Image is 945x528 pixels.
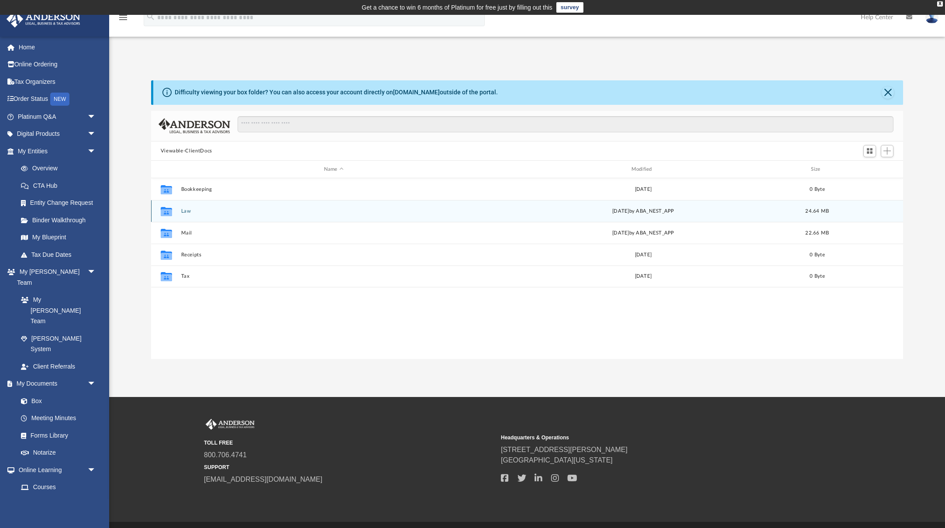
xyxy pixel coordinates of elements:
[87,263,105,281] span: arrow_drop_down
[204,463,495,471] small: SUPPORT
[12,194,109,212] a: Entity Change Request
[490,273,796,280] div: [DATE]
[181,208,486,214] button: Law
[204,451,247,459] a: 800.706.4741
[181,252,486,258] button: Receipts
[118,12,128,23] i: menu
[12,330,105,358] a: [PERSON_NAME] System
[6,108,109,125] a: Platinum Q&Aarrow_drop_down
[50,93,69,106] div: NEW
[810,274,825,279] span: 0 Byte
[180,166,486,173] div: Name
[490,251,796,259] div: [DATE]
[882,86,894,99] button: Close
[6,90,109,108] a: Order StatusNEW
[881,145,894,157] button: Add
[12,358,105,375] a: Client Referrals
[800,166,835,173] div: Size
[6,375,105,393] a: My Documentsarrow_drop_down
[87,125,105,143] span: arrow_drop_down
[181,186,486,192] button: Bookkeeping
[12,291,100,330] a: My [PERSON_NAME] Team
[6,73,109,90] a: Tax Organizers
[87,461,105,479] span: arrow_drop_down
[805,231,829,235] span: 22.66 MB
[181,273,486,279] button: Tax
[805,209,829,214] span: 24.64 MB
[204,476,322,483] a: [EMAIL_ADDRESS][DOMAIN_NAME]
[175,88,498,97] div: Difficulty viewing your box folder? You can also access your account directly on outside of the p...
[12,392,100,410] a: Box
[6,56,109,73] a: Online Ordering
[501,446,628,453] a: [STREET_ADDRESS][PERSON_NAME]
[501,434,792,442] small: Headquarters & Operations
[362,2,552,13] div: Get a chance to win 6 months of Platinum for free just by filling out this
[6,38,109,56] a: Home
[12,427,100,444] a: Forms Library
[810,187,825,192] span: 0 Byte
[12,496,100,513] a: Video Training
[6,142,109,160] a: My Entitiesarrow_drop_down
[87,375,105,393] span: arrow_drop_down
[490,229,796,237] div: [DATE] by ABA_NEST_APP
[490,186,796,193] div: [DATE]
[810,252,825,257] span: 0 Byte
[146,12,155,21] i: search
[501,456,613,464] a: [GEOGRAPHIC_DATA][US_STATE]
[118,17,128,23] a: menu
[838,166,900,173] div: id
[87,108,105,126] span: arrow_drop_down
[6,125,109,143] a: Digital Productsarrow_drop_down
[490,166,796,173] div: Modified
[6,461,105,479] a: Online Learningarrow_drop_down
[490,207,796,215] div: by ABA_NEST_APP
[155,166,176,173] div: id
[12,479,105,496] a: Courses
[6,263,105,291] a: My [PERSON_NAME] Teamarrow_drop_down
[161,147,212,155] button: Viewable-ClientDocs
[204,439,495,447] small: TOLL FREE
[12,160,109,177] a: Overview
[12,177,109,194] a: CTA Hub
[12,211,109,229] a: Binder Walkthrough
[181,230,486,236] button: Mail
[151,178,904,359] div: grid
[238,116,893,133] input: Search files and folders
[925,11,938,24] img: User Pic
[393,89,440,96] a: [DOMAIN_NAME]
[12,410,105,427] a: Meeting Minutes
[4,10,83,28] img: Anderson Advisors Platinum Portal
[937,1,943,7] div: close
[12,229,105,246] a: My Blueprint
[12,246,109,263] a: Tax Due Dates
[204,419,256,430] img: Anderson Advisors Platinum Portal
[12,444,105,462] a: Notarize
[863,145,876,157] button: Switch to Grid View
[556,2,583,13] a: survey
[87,142,105,160] span: arrow_drop_down
[612,209,629,214] span: [DATE]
